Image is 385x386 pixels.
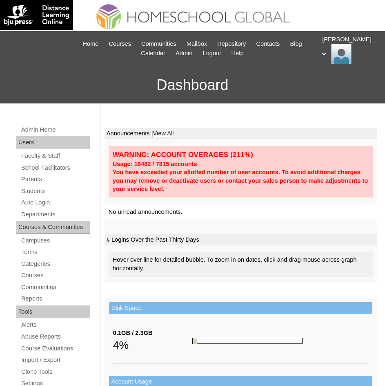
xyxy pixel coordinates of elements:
a: Blog [286,39,306,49]
span: Repository [217,39,246,49]
td: # Logins Over the Past Thirty Days [105,234,377,246]
div: 4% [113,337,192,353]
img: logo-white.png [4,4,69,26]
a: Calendar [137,49,169,58]
span: Contacts [256,39,280,49]
td: No unread announcements. [105,204,377,220]
a: Terms [20,247,90,257]
a: Communities [137,39,180,49]
a: Parents [20,174,90,184]
a: Communities [20,282,90,292]
span: Communities [141,39,176,49]
a: Faculty & Staff [20,151,90,161]
div: Tools [16,305,90,319]
strong: Usage: 16482 / 7815 accounts [113,161,197,167]
a: Admin Home [20,125,90,135]
span: Blog [290,39,302,49]
div: Hover over line for detailed bubble. To zoom in on dates, click and drag mouse across graph horiz... [109,251,373,276]
a: Logout [199,49,225,58]
a: Admin [171,49,197,58]
a: View All [153,130,174,137]
a: School Facilitators [20,163,90,173]
a: Courses [20,270,90,281]
span: Help [231,49,243,58]
div: Users [16,136,90,149]
span: Logout [203,49,221,58]
div: 0.1GB / 2.3GB [113,329,192,337]
a: Repository [213,39,250,49]
div: [PERSON_NAME] [322,35,377,64]
a: Auto Login [20,197,90,208]
a: Students [20,186,90,196]
td: Announcements | [105,128,377,139]
div: WARNING: ACCOUNT OVERAGES (211%) [113,150,369,159]
a: Courses [105,39,135,49]
span: Home [82,39,98,49]
a: Clone Tools [20,367,90,377]
a: Course Evaluations [20,343,90,354]
td: Disk Space [109,302,372,314]
a: Contacts [252,39,284,49]
a: Import / Export [20,355,90,365]
img: Ariane Ebuen [331,44,352,64]
a: Home [78,39,102,49]
a: Abuse Reports [20,332,90,342]
div: You have exceeded your allotted number of user accounts. To avoid additional charges you may remo... [113,168,369,193]
span: Admin [176,49,193,58]
span: Courses [109,39,131,49]
a: Mailbox [182,39,211,49]
a: Alerts [20,320,90,330]
a: Categories [20,259,90,269]
span: Calendar [141,49,165,58]
h3: Dashboard [4,67,381,103]
a: Departments [20,209,90,220]
a: Help [227,49,247,58]
span: Mailbox [187,39,207,49]
a: Reports [20,294,90,304]
a: Campuses [20,236,90,246]
div: Courses & Communities [16,221,90,234]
